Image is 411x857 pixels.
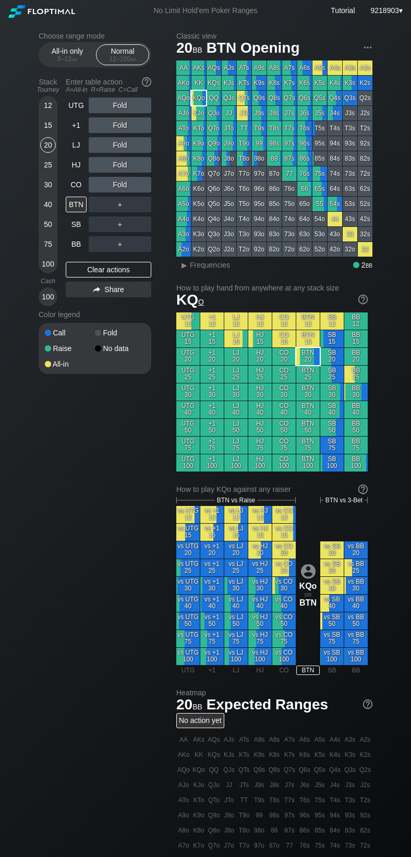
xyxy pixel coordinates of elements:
div: BTN 40 [296,401,320,418]
div: Fold [89,177,151,192]
div: 85o [267,197,282,211]
div: Fold [89,117,151,133]
div: 82o [267,242,282,257]
div: 53o [312,227,327,242]
div: AKo [176,76,191,90]
div: 75 [40,236,56,252]
div: UTG [66,98,87,113]
div: Fold [89,98,151,113]
div: 84s [328,151,342,166]
div: BTN 15 [296,330,320,347]
div: J2o [222,242,236,257]
div: SB 12 [320,312,344,330]
div: K8s [267,76,282,90]
div: 75o [282,197,297,211]
div: T7s [282,121,297,136]
div: HJ 30 [248,383,272,401]
span: 20 [175,40,204,57]
div: Q2s [358,91,372,105]
div: KQs [207,76,221,90]
div: K3s [343,76,357,90]
div: KJo [191,106,206,120]
div: 20 [40,137,56,153]
div: 100 [40,256,56,272]
div: +1 25 [200,366,224,383]
div: T5s [312,121,327,136]
div: BB 40 [344,401,368,418]
div: 52s [358,197,372,211]
div: A8o [176,151,191,166]
div: KTs [237,76,251,90]
div: BB 30 [344,383,368,401]
div: KTo [191,121,206,136]
div: Clear actions [66,262,151,277]
div: 64s [328,182,342,196]
div: J5o [222,197,236,211]
div: Color legend [39,306,151,323]
div: JJ [222,106,236,120]
div: Q7o [207,166,221,181]
span: bb [366,261,372,269]
div: A5o [176,197,191,211]
div: Q8s [267,91,282,105]
div: 43o [328,227,342,242]
img: help.32db89a4.svg [357,484,369,495]
div: A7o [176,166,191,181]
div: BB 25 [344,366,368,383]
div: 33 [343,227,357,242]
span: bb [130,55,136,63]
div: BTN [66,197,87,212]
div: QJs [222,91,236,105]
div: 97o [252,166,267,181]
div: BB 20 [344,348,368,365]
div: Q3o [207,227,221,242]
div: BB [66,236,87,252]
div: HJ 50 [248,419,272,436]
div: BTN 12 [296,312,320,330]
div: K3o [191,227,206,242]
div: 42s [358,212,372,226]
div: 65o [297,197,312,211]
div: UTG 20 [176,348,200,365]
div: Raise [45,345,95,352]
div: 86s [297,151,312,166]
div: J9o [222,136,236,151]
div: BTN 25 [296,366,320,383]
div: +1 40 [200,401,224,418]
div: 62s [358,182,372,196]
div: 76o [282,182,297,196]
div: 63o [297,227,312,242]
div: K6s [297,76,312,90]
div: 72o [282,242,297,257]
div: 30 [40,177,56,192]
div: 5 – 12 [45,55,89,63]
div: CO 50 [272,419,296,436]
div: 12 – 100 [101,55,144,63]
div: A6s [297,61,312,75]
div: J6s [297,106,312,120]
div: LJ 50 [224,419,248,436]
div: Q5o [207,197,221,211]
div: 93s [343,136,357,151]
div: 87o [267,166,282,181]
div: J4o [222,212,236,226]
div: Q6o [207,182,221,196]
div: Share [66,282,151,297]
div: 100 [40,289,56,305]
div: K9s [252,76,267,90]
div: UTG 75 [176,437,200,454]
span: 9218903 [371,6,400,15]
div: J9s [252,106,267,120]
div: 55 [312,197,327,211]
div: 32o [343,242,357,257]
h2: Choose range mode [39,32,151,40]
div: SB [66,216,87,232]
div: K7o [191,166,206,181]
div: K2o [191,242,206,257]
div: CO 30 [272,383,296,401]
div: 43s [343,212,357,226]
div: Tourney [34,86,62,93]
div: 2 [353,261,372,269]
div: Cash [34,277,62,285]
div: A9o [176,136,191,151]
